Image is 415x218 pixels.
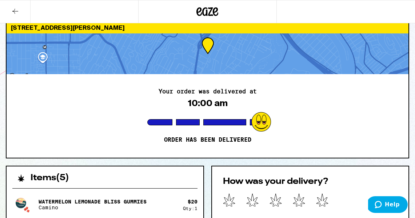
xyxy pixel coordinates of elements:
div: 10:00 am [188,98,228,108]
div: Qty: 1 [183,206,197,211]
p: Camino [39,205,147,210]
p: Watermelon Lemonade Bliss Gummies [39,199,147,205]
div: [STREET_ADDRESS][PERSON_NAME] [7,21,408,33]
h2: Items ( 5 ) [31,174,69,182]
h2: Your order was delivered at [159,89,257,94]
img: Camino - Watermelon Lemonade Bliss Gummies [12,194,33,215]
p: Order has been delivered [164,136,251,144]
iframe: Opens a widget where you can find more information [368,196,408,214]
h2: How was your delivery? [223,177,398,186]
div: $ 20 [188,199,197,205]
